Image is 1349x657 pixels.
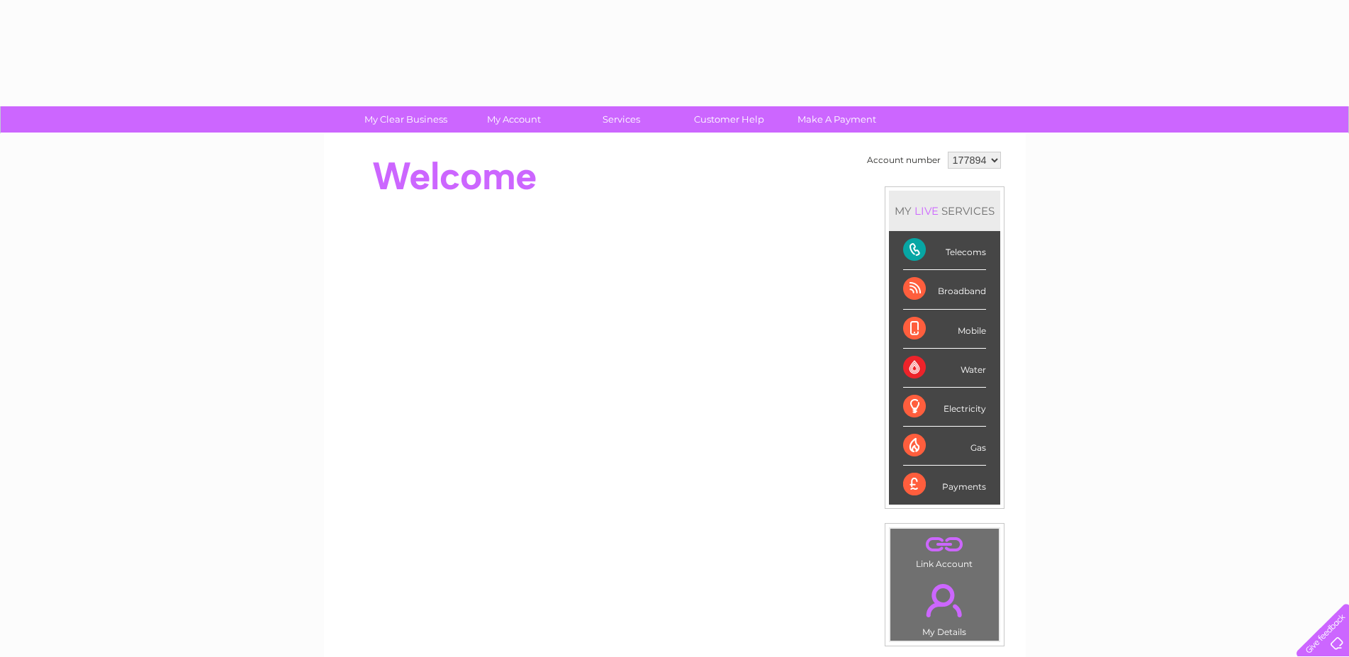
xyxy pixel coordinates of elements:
[912,204,941,218] div: LIVE
[903,310,986,349] div: Mobile
[563,106,680,133] a: Services
[903,466,986,504] div: Payments
[894,575,995,625] a: .
[778,106,895,133] a: Make A Payment
[671,106,788,133] a: Customer Help
[347,106,464,133] a: My Clear Business
[889,191,1000,231] div: MY SERVICES
[903,388,986,427] div: Electricity
[903,231,986,270] div: Telecoms
[903,270,986,309] div: Broadband
[863,148,944,172] td: Account number
[890,528,1000,573] td: Link Account
[894,532,995,557] a: .
[455,106,572,133] a: My Account
[903,349,986,388] div: Water
[890,572,1000,641] td: My Details
[903,427,986,466] div: Gas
